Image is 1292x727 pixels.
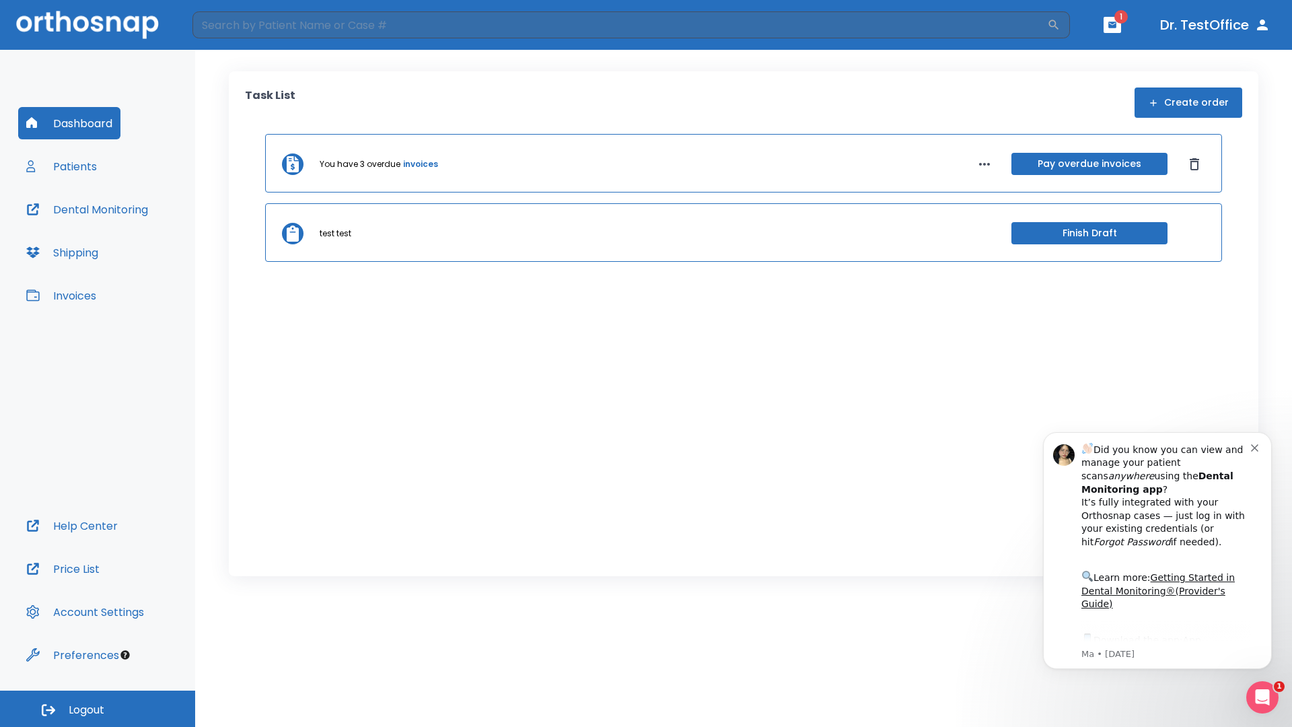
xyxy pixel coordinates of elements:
[245,88,295,118] p: Task List
[119,649,131,661] div: Tooltip anchor
[320,158,400,170] p: You have 3 overdue
[1011,222,1168,244] button: Finish Draft
[403,158,438,170] a: invoices
[16,11,159,38] img: Orthosnap
[18,107,120,139] button: Dashboard
[1114,10,1128,24] span: 1
[1135,88,1242,118] button: Create order
[18,279,104,312] button: Invoices
[1155,13,1276,37] button: Dr. TestOffice
[192,11,1047,38] input: Search by Patient Name or Case #
[69,703,104,718] span: Logout
[18,150,105,182] button: Patients
[1184,153,1205,175] button: Dismiss
[1023,412,1292,691] iframe: Intercom notifications message
[1011,153,1168,175] button: Pay overdue invoices
[18,510,126,542] button: Help Center
[1246,681,1279,714] iframe: Intercom live chat
[59,236,228,248] p: Message from Ma, sent 3w ago
[18,596,152,628] button: Account Settings
[59,219,228,288] div: Download the app: | ​ Let us know if you need help getting started!
[18,236,106,269] button: Shipping
[18,553,108,585] button: Price List
[59,223,178,247] a: App Store
[18,639,127,671] button: Preferences
[1274,681,1285,692] span: 1
[320,228,351,240] p: test test
[18,193,156,226] button: Dental Monitoring
[228,29,239,40] button: Dismiss notification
